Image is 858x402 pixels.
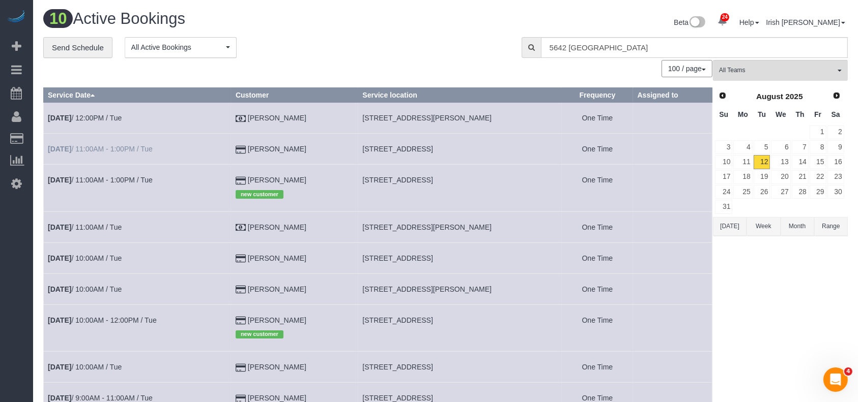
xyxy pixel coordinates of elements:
[810,140,826,154] a: 8
[362,114,492,122] span: [STREET_ADDRESS][PERSON_NAME]
[362,285,492,293] span: [STREET_ADDRESS][PERSON_NAME]
[48,316,157,324] a: [DATE]/ 10:00AM - 12:00PM / Tue
[633,165,712,211] td: Assigned to
[248,285,306,293] a: [PERSON_NAME]
[633,304,712,351] td: Assigned to
[358,134,562,165] td: Service location
[562,134,633,165] td: Frequency
[231,103,358,134] td: Customer
[44,165,232,211] td: Schedule date
[796,110,805,118] span: Thursday
[231,88,358,103] th: Customer
[733,185,752,199] a: 25
[358,352,562,383] td: Service location
[830,89,844,103] a: Next
[733,155,752,169] a: 11
[562,304,633,351] td: Frequency
[827,155,844,169] a: 16
[44,242,232,273] td: Schedule date
[715,170,732,184] a: 17
[562,165,633,211] td: Frequency
[712,10,732,33] a: 24
[721,13,729,21] span: 24
[541,37,848,58] input: Enter the first 3 letters of the name to search
[236,177,246,184] i: Credit Card Payment
[833,91,841,100] span: Next
[48,254,122,262] a: [DATE]/ 10:00AM / Tue
[362,223,492,231] span: [STREET_ADDRESS][PERSON_NAME]
[358,103,562,134] td: Service location
[662,60,712,77] button: 100 / page
[236,330,283,338] span: new customer
[792,185,809,199] a: 28
[358,304,562,351] td: Service location
[562,352,633,383] td: Frequency
[733,170,752,184] a: 18
[633,273,712,304] td: Assigned to
[827,185,844,199] a: 30
[754,155,770,169] a: 12
[814,217,848,236] button: Range
[771,140,790,154] a: 6
[48,145,71,153] b: [DATE]
[739,18,759,26] a: Help
[713,60,848,76] ol: All Teams
[719,66,835,75] span: All Teams
[44,134,232,165] td: Schedule date
[810,155,826,169] a: 15
[44,273,232,304] td: Schedule date
[43,9,73,28] span: 10
[662,60,712,77] nav: Pagination navigation
[713,217,747,236] button: [DATE]
[562,242,633,273] td: Frequency
[823,367,848,392] iframe: Intercom live chat
[48,223,122,231] a: [DATE]/ 11:00AM / Tue
[48,316,71,324] b: [DATE]
[733,140,752,154] a: 4
[236,364,246,372] i: Credit Card Payment
[231,211,358,242] td: Customer
[48,394,71,402] b: [DATE]
[633,103,712,134] td: Assigned to
[44,88,232,103] th: Service Date
[358,165,562,211] td: Service location
[792,140,809,154] a: 7
[236,317,246,324] i: Credit Card Payment
[758,110,766,118] span: Tuesday
[231,304,358,351] td: Customer
[48,114,122,122] a: [DATE]/ 12:00PM / Tue
[832,110,840,118] span: Saturday
[43,10,438,27] h1: Active Bookings
[715,200,732,213] a: 31
[248,223,306,231] a: [PERSON_NAME]
[792,170,809,184] a: 21
[715,140,732,154] a: 3
[236,190,283,198] span: new customer
[771,185,790,199] a: 27
[362,145,433,153] span: [STREET_ADDRESS]
[236,286,246,293] i: Credit Card Payment
[131,42,223,52] span: All Active Bookings
[44,352,232,383] td: Schedule date
[633,352,712,383] td: Assigned to
[362,176,433,184] span: [STREET_ADDRESS]
[48,114,71,122] b: [DATE]
[754,170,770,184] a: 19
[248,254,306,262] a: [PERSON_NAME]
[231,273,358,304] td: Customer
[48,363,122,371] a: [DATE]/ 10:00AM / Tue
[236,224,246,231] i: Check Payment
[248,363,306,371] a: [PERSON_NAME]
[844,367,852,376] span: 4
[562,273,633,304] td: Frequency
[362,316,433,324] span: [STREET_ADDRESS]
[236,255,246,262] i: Credit Card Payment
[766,18,845,26] a: Irish [PERSON_NAME]
[827,126,844,139] a: 2
[125,37,237,58] button: All Active Bookings
[48,285,71,293] b: [DATE]
[792,155,809,169] a: 14
[814,110,821,118] span: Friday
[248,394,306,402] a: [PERSON_NAME]
[633,242,712,273] td: Assigned to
